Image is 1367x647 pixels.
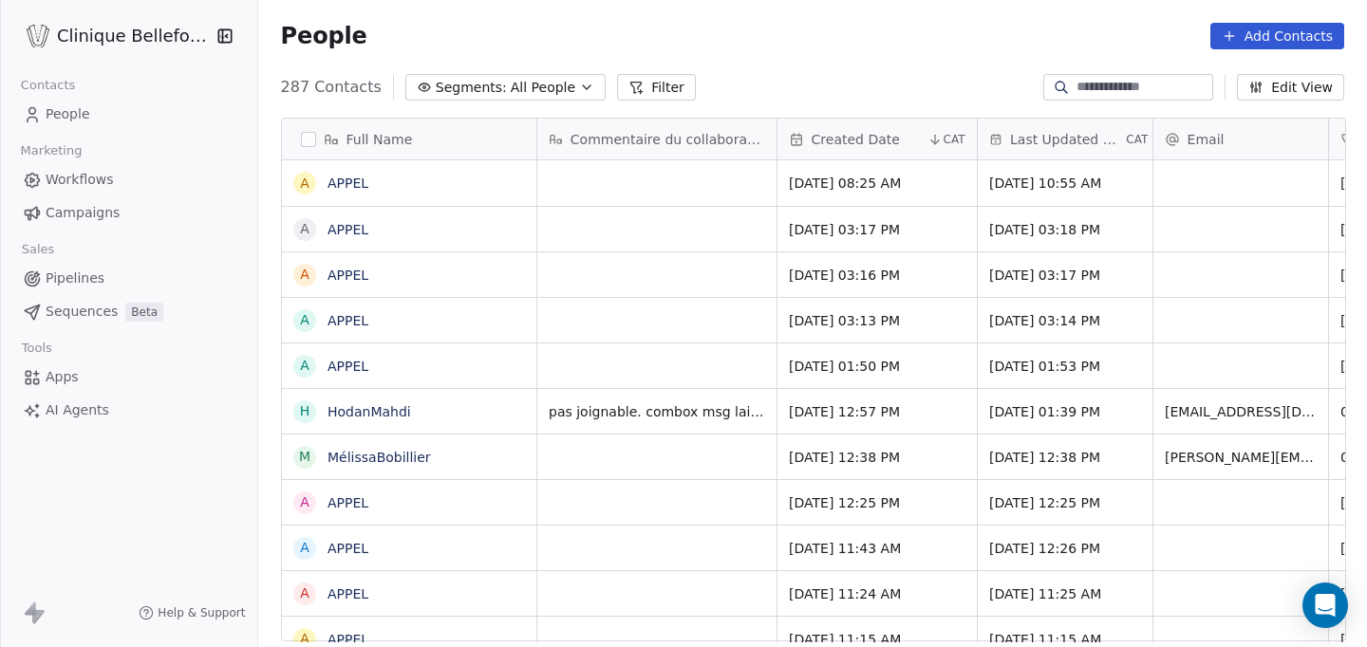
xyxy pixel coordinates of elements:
a: APPEL [328,222,368,237]
button: Edit View [1237,74,1344,101]
span: CAT [1126,132,1148,147]
a: Pipelines [15,263,242,294]
a: Campaigns [15,197,242,229]
span: People [281,22,367,50]
span: Contacts [12,71,84,100]
span: [DATE] 03:14 PM [989,311,1141,330]
a: APPEL [328,359,368,374]
span: Sales [13,235,63,264]
a: MélissaBobillier [328,450,431,465]
a: Workflows [15,164,242,195]
span: Full Name [346,130,413,149]
div: Full Name [282,119,536,159]
div: A [300,219,309,239]
span: Commentaire du collaborateur [571,130,765,149]
button: Clinique Bellefontaine [23,20,203,52]
span: Help & Support [158,605,245,620]
span: [DATE] 11:43 AM [789,539,965,558]
div: Commentaire du collaborateur [537,119,777,159]
span: [PERSON_NAME][EMAIL_ADDRESS][DOMAIN_NAME] [1165,448,1317,467]
span: Beta [125,303,163,322]
span: Segments: [436,78,507,98]
span: People [46,104,90,124]
a: APPEL [328,268,368,283]
span: [DATE] 01:50 PM [789,357,965,376]
a: SequencesBeta [15,296,242,327]
a: Help & Support [139,605,245,620]
span: [DATE] 12:38 PM [789,448,965,467]
span: All People [511,78,575,98]
button: Add Contacts [1210,23,1344,49]
span: [DATE] 03:16 PM [789,266,965,285]
span: [DATE] 11:25 AM [989,584,1141,603]
a: People [15,99,242,130]
span: [DATE] 12:25 PM [789,493,965,512]
div: Email [1153,119,1328,159]
span: [DATE] 03:13 PM [789,311,965,330]
div: Last Updated DateCAT [978,119,1152,159]
span: [DATE] 10:55 AM [989,174,1141,193]
div: Created DateCAT [777,119,977,159]
div: M [299,447,310,467]
span: [DATE] 01:53 PM [989,357,1141,376]
a: APPEL [328,586,368,601]
span: 287 Contacts [281,76,382,99]
span: Tools [13,334,60,362]
span: [DATE] 12:38 PM [989,448,1141,467]
span: [DATE] 03:18 PM [989,220,1141,239]
span: Clinique Bellefontaine [57,24,212,48]
div: A [300,174,309,194]
span: Campaigns [46,203,120,223]
a: APPEL [328,176,368,191]
span: Pipelines [46,268,104,288]
button: Filter [617,74,696,101]
span: AI Agents [46,400,109,420]
span: [DATE] 12:26 PM [989,539,1141,558]
span: [DATE] 12:25 PM [989,493,1141,512]
a: Apps [15,361,242,393]
a: AI Agents [15,395,242,426]
a: APPEL [328,313,368,328]
span: [EMAIL_ADDRESS][DOMAIN_NAME] [1165,402,1317,421]
span: Sequences [46,302,118,322]
div: A [300,583,309,603]
a: APPEL [328,632,368,647]
div: H [299,401,309,421]
a: APPEL [328,541,368,556]
span: pas joignable. combox msg laissé à 13H38. [549,402,765,421]
span: [DATE] 08:25 AM [789,174,965,193]
span: Apps [46,367,79,387]
span: Last Updated Date [1010,130,1122,149]
div: A [300,492,309,512]
span: CAT [943,132,964,147]
span: [DATE] 11:24 AM [789,584,965,603]
div: Open Intercom Messenger [1302,582,1348,628]
a: APPEL [328,495,368,510]
div: A [300,538,309,558]
div: A [300,265,309,285]
span: Workflows [46,170,114,190]
span: Email [1188,130,1225,149]
span: Marketing [12,137,90,165]
div: A [300,356,309,376]
span: [DATE] 12:57 PM [789,402,965,421]
span: [DATE] 03:17 PM [989,266,1141,285]
span: [DATE] 01:39 PM [989,402,1141,421]
span: Created Date [812,130,900,149]
span: [DATE] 03:17 PM [789,220,965,239]
img: Logo_Bellefontaine_Black.png [27,25,49,47]
a: HodanMahdi [328,404,411,419]
div: A [300,310,309,330]
div: grid [282,160,537,642]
